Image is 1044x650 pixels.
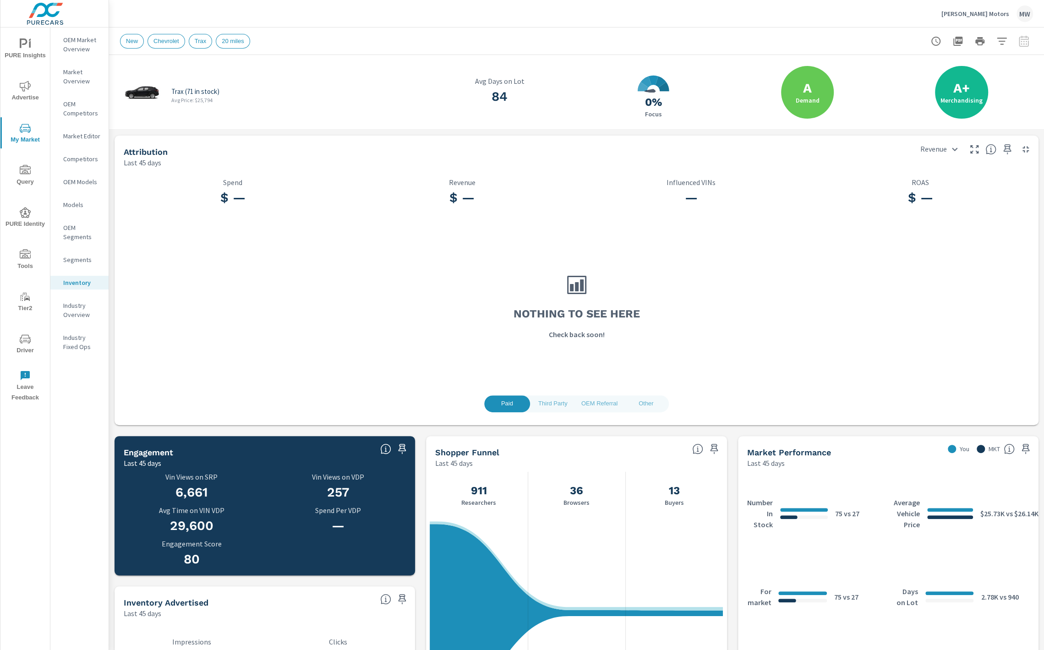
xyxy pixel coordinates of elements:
span: See what makes and models are getting noticed based off a score of 0 to 100, with 100 representin... [380,443,391,454]
span: Tools [3,249,47,272]
p: vs 27 [842,508,859,519]
span: Driver [3,333,47,356]
span: Tier2 [3,291,47,314]
div: Competitors [50,152,109,166]
span: PURE Insights [3,38,47,61]
p: Inventory [63,278,101,287]
p: vs $26.14K [1005,508,1039,519]
h3: $ — [124,190,342,206]
button: Make Fullscreen [967,142,982,157]
span: See which channels are bringing the greatest return on your investment. The sale of each VIN can ... [985,144,996,155]
p: MKT [989,444,1000,453]
p: Last 45 days [435,458,473,469]
p: 2.78K [981,591,998,602]
h5: Market Performance [747,448,831,457]
button: "Export Report to PDF" [949,32,967,50]
span: PURE Identity [3,207,47,229]
p: $25.73K [980,508,1005,519]
div: Inventory [50,276,109,289]
p: OEM Market Overview [63,35,101,54]
span: Third Party [536,399,570,409]
span: New [120,38,143,44]
p: Engagement Score [124,540,259,548]
div: Market Editor [50,129,109,143]
p: 75 [835,508,842,519]
div: OEM Segments [50,221,109,244]
h3: 29,600 [124,518,259,534]
h3: — [582,190,800,206]
span: Paid [490,399,525,409]
p: Models [63,200,101,209]
p: Vin Views on VDP [270,473,406,481]
button: Minimize Widget [1018,142,1033,157]
p: Market Editor [63,131,101,141]
p: Days on Lot [894,586,918,608]
span: Understand how your vehicle is digitally retailed compared to the market. [380,594,391,605]
div: OEM Models [50,175,109,189]
h3: — [270,518,406,534]
h2: A [803,80,812,96]
div: Revenue [915,141,963,157]
p: Focus [645,110,662,118]
label: Demand [796,96,820,104]
span: Save this to your personalized report [395,592,410,606]
p: Revenue [353,178,571,186]
h3: $ — [353,190,571,206]
p: Industry Fixed Ops [63,333,101,351]
h3: Nothing to see here [513,306,640,322]
span: Other [629,399,663,409]
span: Chevrolet [148,38,185,44]
span: OEM Referral [581,399,618,409]
div: OEM Market Overview [50,33,109,56]
p: Average Vehicle Price [894,497,920,530]
p: Check back soon! [548,329,604,340]
p: Avg Days on Lot [428,77,571,85]
span: Leave Feedback [3,370,47,403]
p: Influenced VINs [582,178,800,186]
p: Segments [63,255,101,264]
p: Spend [124,178,342,186]
span: Advertise [3,81,47,103]
p: OEM Models [63,177,101,186]
button: Print Report [971,32,989,50]
p: Last 45 days [124,458,161,469]
p: OEM Competitors [63,99,101,118]
div: MW [1017,5,1033,22]
label: Merchandising [940,96,983,104]
p: Number In Stock [747,497,773,530]
img: glamour [124,79,160,106]
h5: Engagement [124,448,173,457]
span: Save this to your personalized report [1018,442,1033,456]
p: vs 940 [998,591,1018,602]
p: Clicks [270,638,406,646]
span: Save this to your personalized report [395,442,410,456]
div: Segments [50,253,109,267]
h3: 80 [124,552,259,567]
p: Impressions [124,638,259,646]
h2: A+ [953,80,970,96]
p: vs 27 [842,591,858,602]
div: Models [50,198,109,212]
h5: Inventory Advertised [124,598,208,607]
p: Avg Time on VIN VDP [124,506,259,514]
p: Market Overview [63,67,101,86]
span: Trax [189,38,212,44]
p: OEM Segments [63,223,101,241]
p: Spend Per VDP [270,506,406,514]
div: Industry Fixed Ops [50,331,109,354]
p: Avg Price: $25,794 [171,96,213,104]
p: [PERSON_NAME] Motors [941,10,1009,18]
span: Save this to your personalized report [1000,142,1015,157]
span: Query [3,165,47,187]
span: Know where every customer is during their purchase journey. View customer activity from first cli... [692,443,703,454]
span: Understand your inventory, price and days to sell compared to other dealers in your market. [1004,443,1015,454]
span: Save this to your personalized report [707,442,722,456]
div: nav menu [0,27,50,407]
span: My Market [3,123,47,145]
span: 20 miles [216,38,249,44]
p: Industry Overview [63,301,101,319]
p: Trax (71 in stock) [171,87,219,96]
div: Industry Overview [50,299,109,322]
p: ROAS [811,178,1029,186]
h3: 6,661 [124,485,259,500]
